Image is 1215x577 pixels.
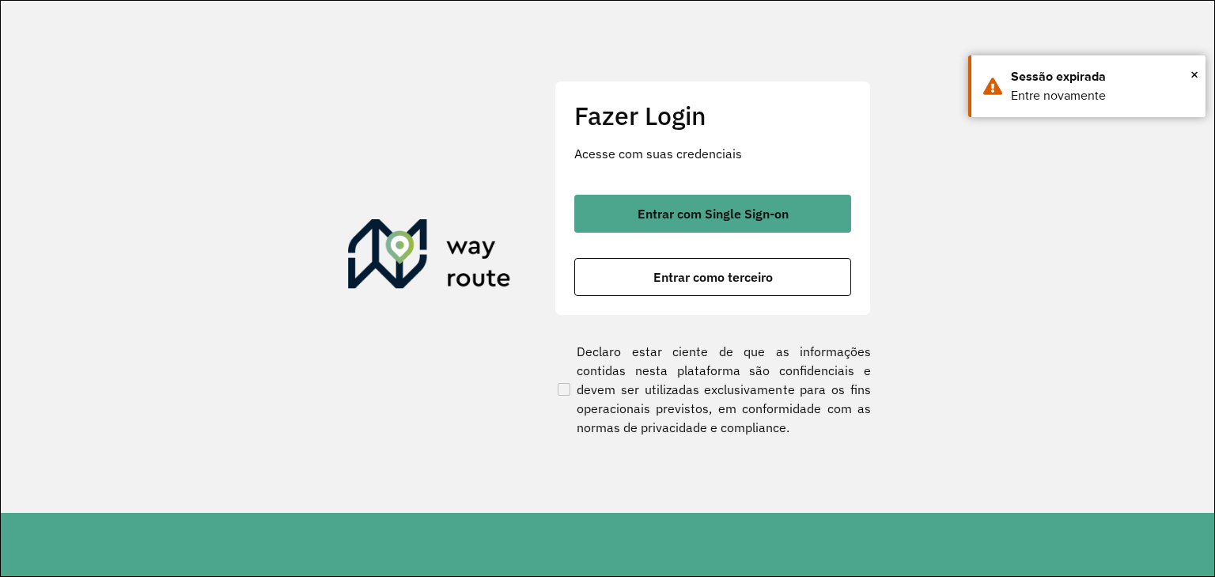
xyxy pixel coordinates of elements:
h2: Fazer Login [574,101,851,131]
div: Entre novamente [1011,86,1194,105]
button: button [574,258,851,296]
div: Sessão expirada [1011,67,1194,86]
button: Close [1190,63,1198,86]
span: Entrar como terceiro [653,271,773,283]
span: × [1190,63,1198,86]
span: Entrar com Single Sign-on [638,207,789,220]
label: Declaro estar ciente de que as informações contidas nesta plataforma são confidenciais e devem se... [555,342,871,437]
img: Roteirizador AmbevTech [348,219,511,295]
p: Acesse com suas credenciais [574,144,851,163]
button: button [574,195,851,233]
